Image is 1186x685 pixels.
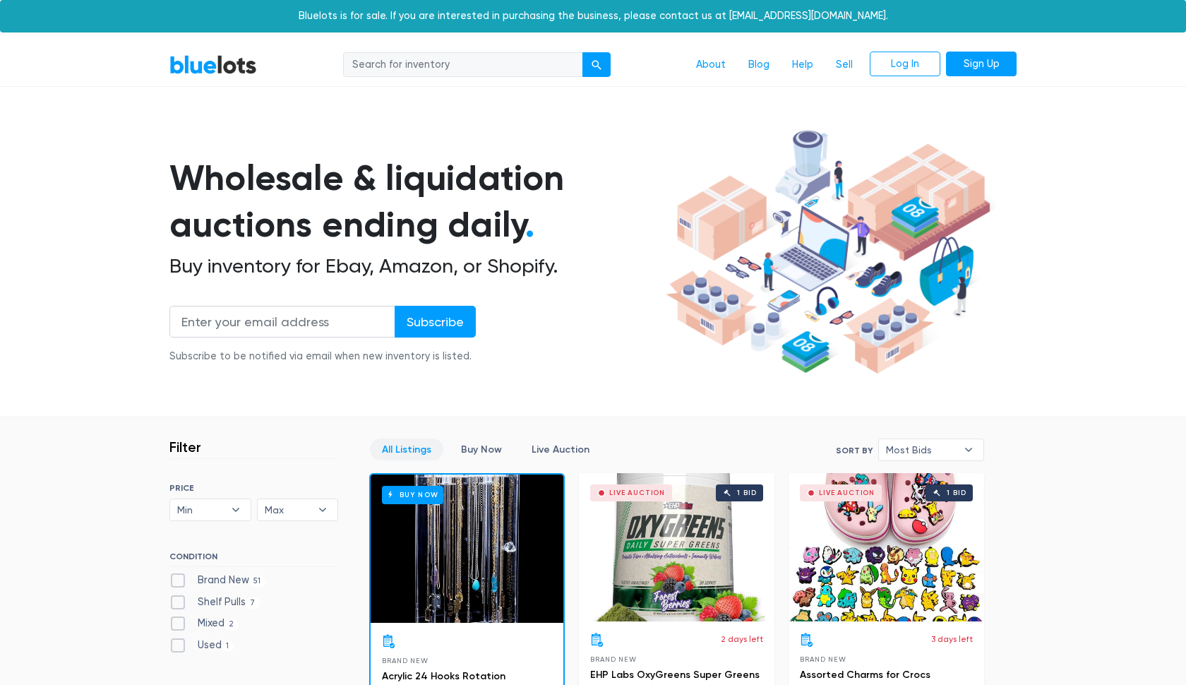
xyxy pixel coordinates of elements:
a: Buy Now [371,475,563,623]
h1: Wholesale & liquidation auctions ending daily [169,155,661,249]
a: Log In [870,52,940,77]
label: Shelf Pulls [169,595,260,610]
label: Used [169,638,234,653]
a: BlueLots [169,54,257,75]
b: ▾ [308,499,337,520]
img: hero-ee84e7d0318cb26816c560f6b4441b76977f77a177738b4e94f68c95b2b83dbb.png [661,124,995,381]
h6: PRICE [169,483,338,493]
a: All Listings [370,439,443,460]
input: Enter your email address [169,306,395,338]
div: 1 bid [947,489,966,496]
span: . [525,203,534,246]
h6: CONDITION [169,552,338,567]
a: Sign Up [946,52,1017,77]
span: 51 [249,576,265,587]
a: Blog [737,52,781,78]
span: Min [177,499,224,520]
a: Assorted Charms for Crocs [800,669,930,681]
h2: Buy inventory for Ebay, Amazon, or Shopify. [169,254,661,278]
div: 1 bid [737,489,756,496]
a: Buy Now [449,439,514,460]
p: 3 days left [931,633,973,645]
span: Brand New [800,655,846,663]
div: Live Auction [609,489,665,496]
a: Live Auction 1 bid [579,473,774,621]
a: Live Auction [520,439,601,460]
span: Most Bids [886,439,957,460]
h6: Buy Now [382,486,443,504]
span: Brand New [382,657,428,665]
label: Brand New [169,573,265,588]
span: 1 [222,641,234,652]
a: Live Auction 1 bid [789,473,984,621]
b: ▾ [954,439,983,460]
div: Subscribe to be notified via email when new inventory is listed. [169,349,476,364]
b: ▾ [221,499,251,520]
a: Help [781,52,825,78]
p: 2 days left [721,633,763,645]
h3: Filter [169,439,201,455]
span: 7 [246,597,260,609]
input: Search for inventory [343,52,583,78]
label: Mixed [169,616,239,631]
input: Subscribe [395,306,476,338]
span: 2 [224,619,239,631]
label: Sort By [836,444,873,457]
div: Live Auction [819,489,875,496]
span: Brand New [590,655,636,663]
span: Max [265,499,311,520]
a: Sell [825,52,864,78]
a: About [685,52,737,78]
